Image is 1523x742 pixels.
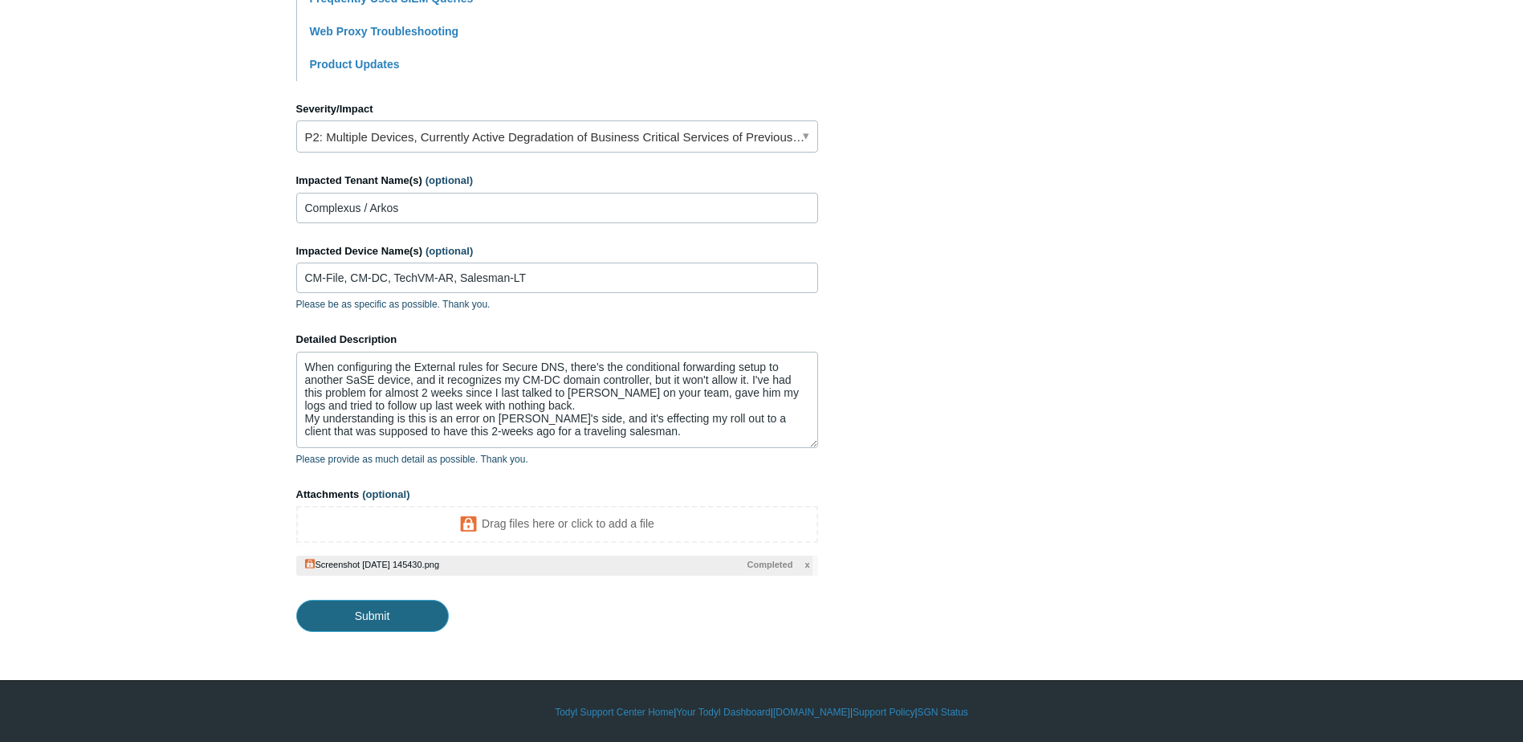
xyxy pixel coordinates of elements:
[296,705,1228,720] div: | | | |
[555,705,674,720] a: Todyl Support Center Home
[296,173,818,189] label: Impacted Tenant Name(s)
[310,58,400,71] a: Product Updates
[853,705,914,720] a: Support Policy
[310,25,459,38] a: Web Proxy Troubleshooting
[296,297,818,312] p: Please be as specific as possible. Thank you.
[296,101,818,117] label: Severity/Impact
[362,488,409,500] span: (optional)
[918,705,968,720] a: SGN Status
[773,705,850,720] a: [DOMAIN_NAME]
[804,558,809,572] span: x
[296,243,818,259] label: Impacted Device Name(s)
[676,705,770,720] a: Your Todyl Dashboard
[426,174,473,186] span: (optional)
[296,332,818,348] label: Detailed Description
[426,245,473,257] span: (optional)
[296,600,449,632] input: Submit
[296,120,818,153] a: P2: Multiple Devices, Currently Active Degradation of Business Critical Services of Previously Wo...
[747,558,793,572] span: Completed
[296,452,818,467] p: Please provide as much detail as possible. Thank you.
[296,487,818,503] label: Attachments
